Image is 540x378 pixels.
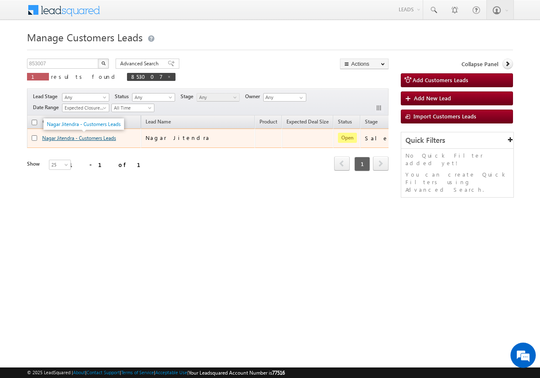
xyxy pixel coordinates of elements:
[33,104,62,111] span: Date Range
[27,30,143,44] span: Manage Customers Leads
[272,370,285,376] span: 77516
[27,369,285,377] span: © 2025 LeadSquared | | | | |
[373,156,389,171] span: next
[334,156,350,171] span: prev
[131,73,163,80] span: 853007
[146,134,210,141] span: Nagar Jitendra
[405,171,509,193] p: You can create Quick Filters using Advanced Search.
[69,160,151,169] div: 1 - 1 of 1
[462,60,498,68] span: Collapse Panel
[189,370,285,376] span: Your Leadsquared Account Number is
[263,93,306,102] input: Type to Search
[413,113,476,120] span: Import Customers Leads
[373,157,389,171] a: next
[334,117,356,128] a: Status
[405,152,509,167] p: No Quick Filter added yet!
[155,370,187,375] a: Acceptable Use
[73,370,85,375] a: About
[338,133,357,143] span: Open
[361,117,382,128] a: Stage
[286,118,329,125] span: Expected Deal Size
[51,73,118,80] span: results found
[101,61,105,65] img: Search
[401,132,513,149] div: Quick Filters
[27,160,42,168] div: Show
[115,93,132,100] span: Status
[31,73,45,80] span: 1
[340,59,389,69] button: Actions
[62,94,106,101] span: Any
[414,94,451,102] span: Add New Lead
[62,93,109,102] a: Any
[62,104,106,112] span: Expected Closure Date
[141,117,175,128] span: Lead Name
[120,60,161,67] span: Advanced Search
[62,104,109,112] a: Expected Closure Date
[42,135,116,141] a: Nagar Jitendra - Customers Leads
[282,117,333,128] a: Expected Deal Size
[38,117,89,128] a: Opportunity Name
[365,134,424,142] div: Sale Marked
[111,104,154,112] a: All Time
[132,93,175,102] a: Any
[259,118,277,125] span: Product
[181,93,197,100] span: Stage
[47,121,121,127] a: Nagar Jitendra - Customers Leads
[197,94,237,101] span: Any
[295,94,305,102] a: Show All Items
[354,157,370,171] span: 1
[49,160,71,170] a: 25
[413,76,468,83] span: Add Customers Leads
[112,104,152,112] span: All Time
[86,370,120,375] a: Contact Support
[197,93,240,102] a: Any
[33,93,61,100] span: Lead Stage
[121,370,154,375] a: Terms of Service
[132,94,173,101] span: Any
[365,118,378,125] span: Stage
[49,161,72,169] span: 25
[245,93,263,100] span: Owner
[32,120,37,125] input: Check all records
[334,157,350,171] a: prev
